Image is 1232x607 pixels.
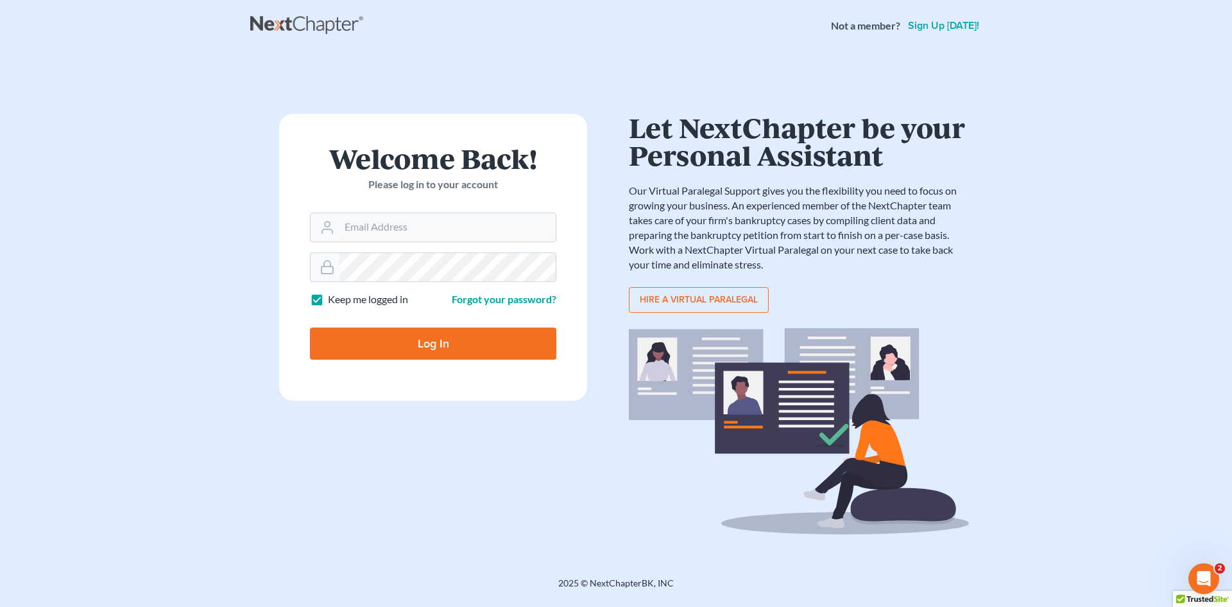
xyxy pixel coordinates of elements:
h1: Let NextChapter be your Personal Assistant [629,114,969,168]
p: Please log in to your account [310,177,556,192]
div: 2025 © NextChapterBK, INC [250,577,982,600]
span: 2 [1215,563,1225,574]
input: Email Address [339,213,556,242]
h1: Welcome Back! [310,145,556,172]
iframe: Intercom live chat [1188,563,1219,594]
label: Keep me logged in [328,292,408,307]
strong: Not a member? [831,19,900,33]
a: Forgot your password? [452,293,556,305]
input: Log In [310,328,556,360]
p: Our Virtual Paralegal Support gives you the flexibility you need to focus on growing your busines... [629,184,969,272]
img: virtual_paralegal_bg-b12c8cf30858a2b2c02ea913d52db5c468ecc422855d04272ea22d19010d70dc.svg [629,328,969,534]
a: Sign up [DATE]! [905,21,982,31]
a: Hire a virtual paralegal [629,287,769,313]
